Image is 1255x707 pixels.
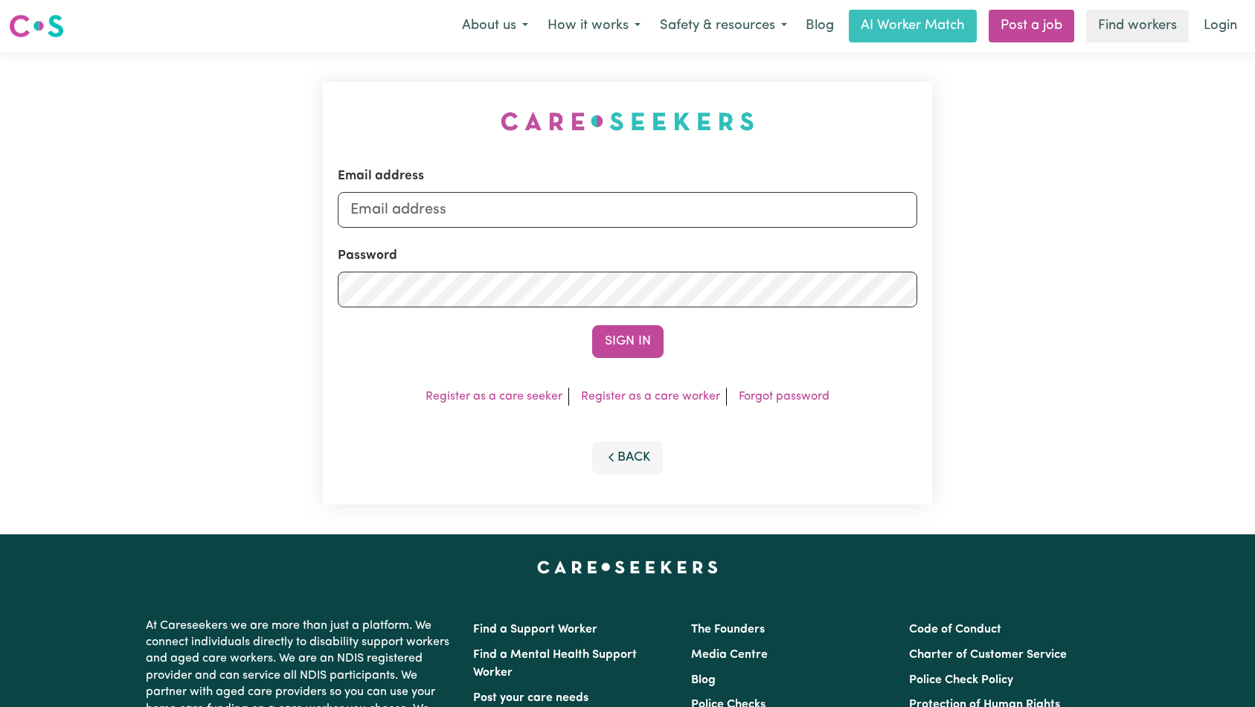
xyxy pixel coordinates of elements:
[9,13,64,39] img: Careseekers logo
[1086,10,1189,42] a: Find workers
[909,649,1067,661] a: Charter of Customer Service
[9,9,64,43] a: Careseekers logo
[691,624,765,636] a: The Founders
[797,10,843,42] a: Blog
[538,10,650,42] button: How it works
[849,10,977,42] a: AI Worker Match
[909,624,1001,636] a: Code of Conduct
[473,624,597,636] a: Find a Support Worker
[338,246,397,265] label: Password
[909,674,1013,686] a: Police Check Policy
[338,192,918,228] input: Email address
[691,649,768,661] a: Media Centre
[592,325,664,358] button: Sign In
[650,10,797,42] button: Safety & resources
[581,391,720,403] a: Register as a care worker
[473,649,637,679] a: Find a Mental Health Support Worker
[452,10,538,42] button: About us
[691,674,716,686] a: Blog
[592,441,664,474] button: Back
[1195,10,1246,42] a: Login
[338,167,424,186] label: Email address
[426,391,562,403] a: Register as a care seeker
[537,561,718,573] a: Careseekers home page
[739,391,829,403] a: Forgot password
[989,10,1074,42] a: Post a job
[473,692,588,704] a: Post your care needs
